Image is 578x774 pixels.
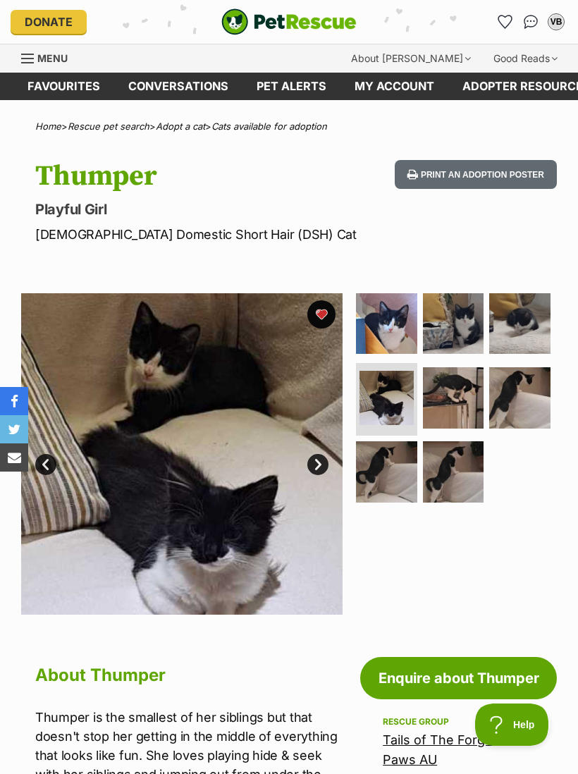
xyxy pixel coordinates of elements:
[395,160,557,189] button: Print an adoption poster
[37,52,68,64] span: Menu
[21,293,343,615] img: Photo of Thumper
[68,121,149,132] a: Rescue pet search
[524,15,539,29] img: chat-41dd97257d64d25036548639549fe6c8038ab92f7586957e7f3b1b290dea8141.svg
[494,11,567,33] ul: Account quick links
[242,73,340,100] a: Pet alerts
[35,660,343,691] h2: About Thumper
[494,11,517,33] a: Favourites
[549,15,563,29] div: VB
[307,454,328,475] a: Next
[35,199,357,219] p: Playful Girl
[13,73,114,100] a: Favourites
[35,160,357,192] h1: Thumper
[484,44,567,73] div: Good Reads
[359,371,414,425] img: Photo of Thumper
[307,300,336,328] button: favourite
[35,225,357,244] p: [DEMOGRAPHIC_DATA] Domestic Short Hair (DSH) Cat
[35,121,61,132] a: Home
[423,367,484,429] img: Photo of Thumper
[21,44,78,70] a: Menu
[356,293,417,355] img: Photo of Thumper
[489,367,551,429] img: Photo of Thumper
[221,8,357,35] a: PetRescue
[545,11,567,33] button: My account
[519,11,542,33] a: Conversations
[211,121,327,132] a: Cats available for adoption
[11,10,87,34] a: Donate
[340,73,448,100] a: My account
[383,732,517,767] a: Tails of The Forgotten Paws AU
[221,8,357,35] img: logo-cat-932fe2b9b8326f06289b0f2fb663e598f794de774fb13d1741a6617ecf9a85b4.svg
[423,441,484,503] img: Photo of Thumper
[356,441,417,503] img: Photo of Thumper
[156,121,205,132] a: Adopt a cat
[360,657,557,699] a: Enquire about Thumper
[35,454,56,475] a: Prev
[489,293,551,355] img: Photo of Thumper
[383,716,534,727] div: Rescue group
[475,704,550,746] iframe: Help Scout Beacon - Open
[423,293,484,355] img: Photo of Thumper
[114,73,242,100] a: conversations
[341,44,481,73] div: About [PERSON_NAME]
